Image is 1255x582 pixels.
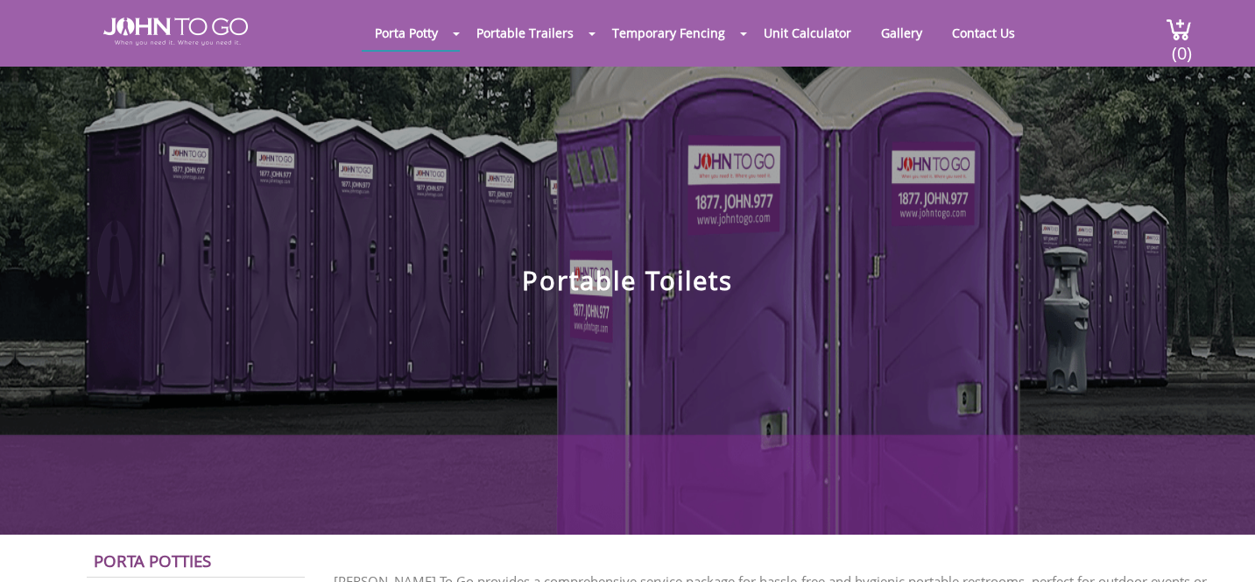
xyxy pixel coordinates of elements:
a: Gallery [868,16,935,50]
a: Porta Potty [362,16,451,50]
span: (0) [1171,27,1192,65]
a: Unit Calculator [751,16,864,50]
img: cart a [1166,18,1192,41]
a: Contact Us [939,16,1028,50]
a: Portable Trailers [463,16,587,50]
img: JOHN to go [103,18,248,46]
a: Temporary Fencing [599,16,738,50]
a: Porta Potties [94,550,211,571]
button: Live Chat [1185,512,1255,582]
